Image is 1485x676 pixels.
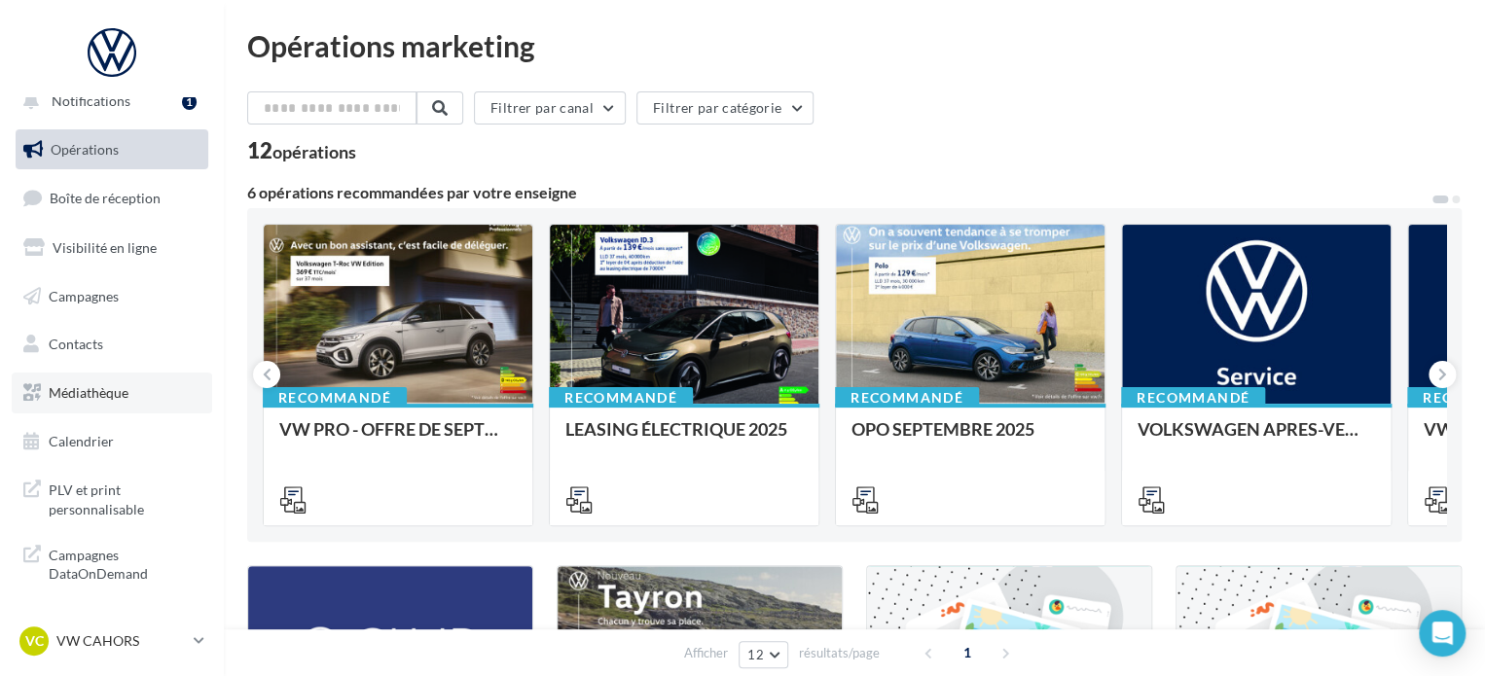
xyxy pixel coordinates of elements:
[49,287,119,303] span: Campagnes
[263,387,407,409] div: Recommandé
[1121,387,1265,409] div: Recommandé
[247,185,1431,200] div: 6 opérations recommandées par votre enseigne
[279,419,517,458] div: VW PRO - OFFRE DE SEPTEMBRE 25
[12,81,204,122] button: Notifications 1
[835,387,979,409] div: Recommandé
[49,384,128,401] span: Médiathèque
[247,140,356,161] div: 12
[51,141,119,158] span: Opérations
[49,336,103,352] span: Contacts
[12,228,212,268] a: Visibilité en ligne
[739,641,788,668] button: 12
[12,421,212,462] a: Calendrier
[49,542,200,584] span: Campagnes DataOnDemand
[53,239,157,256] span: Visibilité en ligne
[272,143,356,160] div: opérations
[49,433,114,449] span: Calendrier
[16,623,208,659] a: VC VW CAHORS
[12,129,212,170] a: Opérations
[1419,610,1466,657] div: Open Intercom Messenger
[182,94,197,110] div: 1
[549,387,693,409] div: Recommandé
[684,644,728,662] span: Afficher
[56,631,186,651] p: VW CAHORS
[12,373,212,413] a: Médiathèque
[851,419,1089,458] div: OPO SEPTEMBRE 2025
[565,419,803,458] div: LEASING ÉLECTRIQUE 2025
[952,637,983,668] span: 1
[636,91,814,125] button: Filtrer par catégorie
[12,469,212,526] a: PLV et print personnalisable
[747,647,764,662] span: 12
[799,644,880,662] span: résultats/page
[247,31,1462,60] div: Opérations marketing
[52,92,130,109] span: Notifications
[12,324,212,365] a: Contacts
[12,177,212,219] a: Boîte de réception
[12,534,212,591] a: Campagnes DataOnDemand
[1138,419,1375,458] div: VOLKSWAGEN APRES-VENTE
[49,477,200,518] span: PLV et print personnalisable
[474,91,626,125] button: Filtrer par canal
[12,276,212,317] a: Campagnes
[25,631,44,651] span: VC
[50,190,161,206] span: Boîte de réception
